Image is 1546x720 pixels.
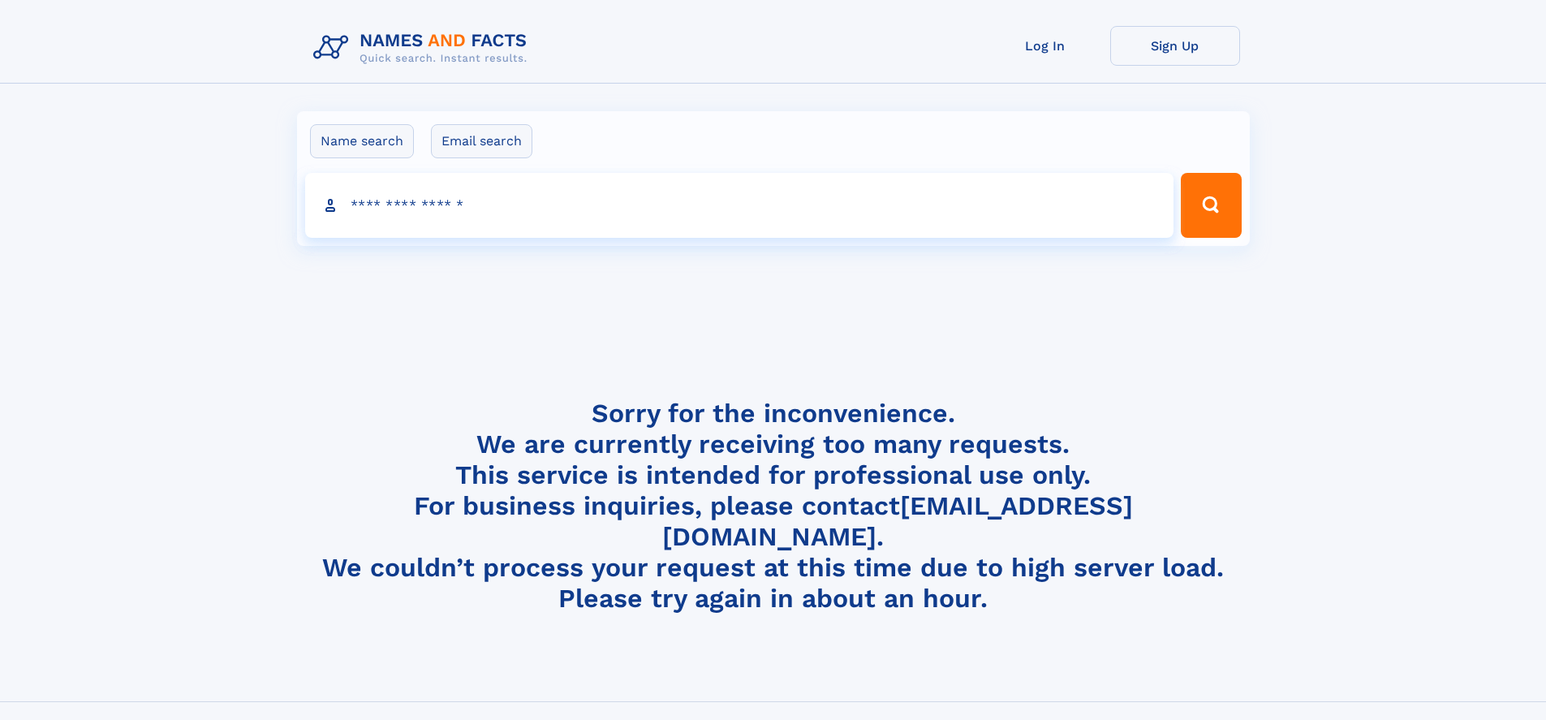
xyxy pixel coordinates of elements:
[431,124,532,158] label: Email search
[1181,173,1241,238] button: Search Button
[305,173,1174,238] input: search input
[307,26,540,70] img: Logo Names and Facts
[662,490,1133,552] a: [EMAIL_ADDRESS][DOMAIN_NAME]
[310,124,414,158] label: Name search
[307,398,1240,614] h4: Sorry for the inconvenience. We are currently receiving too many requests. This service is intend...
[980,26,1110,66] a: Log In
[1110,26,1240,66] a: Sign Up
